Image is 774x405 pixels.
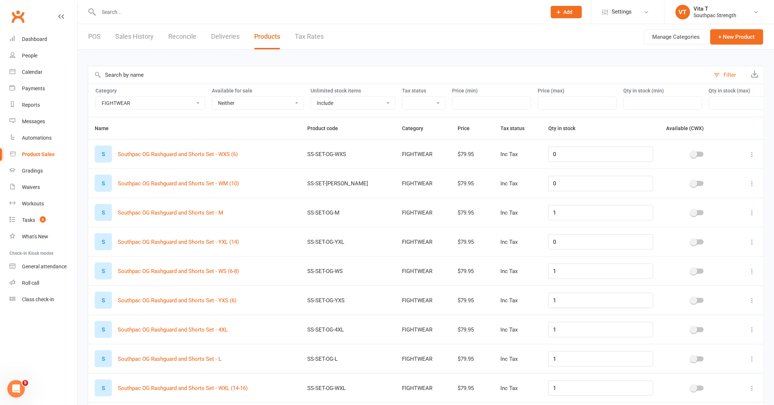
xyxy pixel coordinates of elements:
div: S [95,233,112,250]
button: Category [402,124,431,133]
button: Qty in stock [548,124,583,133]
div: FIGHTWEAR [402,327,444,333]
div: FIGHTWEAR [402,385,444,391]
input: Search by name [88,66,710,84]
div: S [95,262,112,280]
label: Unlimited stock items [311,88,395,94]
a: Messages [10,113,77,130]
div: SS-SET-[PERSON_NAME] [308,181,389,187]
div: $79.95 [458,239,488,245]
div: Inc Tax [500,210,535,216]
div: Inc Tax [500,385,535,391]
a: What's New [10,228,77,245]
button: Price [458,124,478,133]
input: Search... [97,7,541,17]
a: Class kiosk mode [10,291,77,308]
button: Southpac OG Rashguard and Shorts Set - WM (10) [118,179,239,188]
label: Available for sale [212,88,304,94]
div: FIGHTWEAR [402,181,444,187]
div: $79.95 [458,356,488,362]
div: $79.95 [458,298,488,304]
div: $79.95 [458,268,488,275]
div: SS-SET-OG-YXL [308,239,389,245]
div: Reports [22,102,40,108]
div: VT [676,5,690,19]
a: Waivers [10,179,77,196]
a: Deliveries [211,24,240,49]
a: Automations [10,130,77,146]
label: Price (max) [538,88,617,94]
label: Tax status [402,88,446,94]
div: S [95,379,112,397]
div: S [95,321,112,338]
button: Name [95,124,117,133]
div: Calendar [22,69,42,75]
div: Automations [22,135,52,141]
label: Qty in stock (min) [623,88,702,94]
div: SS-SET-OG-L [308,356,389,362]
button: Product code [308,124,346,133]
div: Inc Tax [500,356,535,362]
iframe: Intercom live chat [7,380,25,398]
a: General attendance kiosk mode [10,258,77,275]
span: Category [402,125,431,131]
div: Inc Tax [500,239,535,245]
div: S [95,292,112,309]
div: S [95,175,112,192]
div: S [95,350,112,367]
div: Inc Tax [500,298,535,304]
div: SS-SET-OG-4XL [308,327,389,333]
span: Settings [612,4,632,20]
div: Gradings [22,168,43,174]
a: Dashboard [10,31,77,48]
div: Payments [22,86,45,91]
span: Product code [308,125,346,131]
a: Reports [10,97,77,113]
th: Tax status [494,117,542,139]
a: People [10,48,77,64]
div: FIGHTWEAR [402,210,444,216]
div: S [95,204,112,221]
button: Southpac OG Rashguard and Shorts Set - L [118,355,221,363]
div: People [22,53,37,58]
a: Tasks 6 [10,212,77,228]
a: Payments [10,80,77,97]
button: Southpac OG Rashguard and Shorts Set - WS (6-8) [118,267,239,276]
div: $79.95 [458,385,488,391]
div: SS-SET-OG-WS [308,268,389,275]
span: Qty in stock [548,125,583,131]
div: Inc Tax [500,151,535,158]
div: Product Sales [22,151,55,157]
div: Workouts [22,201,44,207]
div: Tasks [22,217,35,223]
a: Product Sales [10,146,77,163]
button: Available (CWX) [666,124,712,133]
div: SS-SET-OG-WXL [308,385,389,391]
button: Add [551,6,582,18]
div: $79.95 [458,327,488,333]
div: Inc Tax [500,181,535,187]
a: Roll call [10,275,77,291]
button: Southpac OG Rashguard and Shorts Set - 4XL [118,325,228,334]
div: $79.95 [458,181,488,187]
div: Waivers [22,184,40,190]
a: Workouts [10,196,77,212]
div: Messages [22,118,45,124]
div: $79.95 [458,210,488,216]
span: Name [95,125,117,131]
div: Inc Tax [500,268,535,275]
span: Add [564,9,573,15]
div: $79.95 [458,151,488,158]
a: Tax Rates [295,24,324,49]
a: Products [254,24,280,49]
div: Southpac Strength [694,12,737,19]
a: Gradings [10,163,77,179]
div: FIGHTWEAR [402,268,444,275]
div: Roll call [22,280,39,286]
label: Price (min) [452,88,531,94]
span: Price [458,125,478,131]
button: Filter [710,66,746,84]
button: + New Product [710,29,763,45]
div: What's New [22,234,48,239]
span: 6 [40,216,46,223]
